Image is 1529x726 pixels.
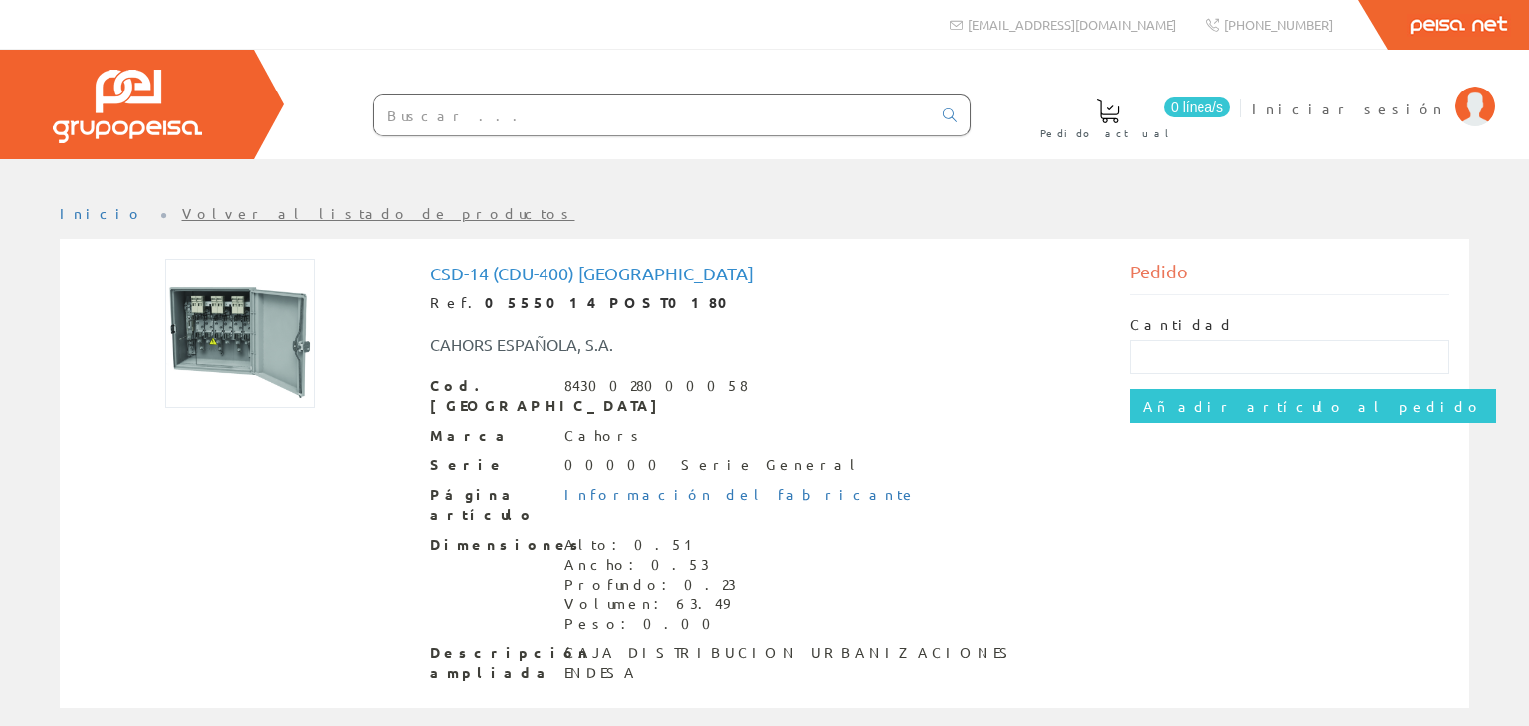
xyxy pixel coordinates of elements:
span: Serie [430,455,549,475]
span: Dimensiones [430,535,549,555]
div: 8430028000058 [564,376,748,396]
div: Alto: 0.51 [564,535,736,555]
img: Foto artículo Csd-14 (cdu-400) Cahors (150x150) [165,259,315,408]
div: Pedido [1130,259,1450,295]
span: Página artículo [430,485,549,525]
span: [PHONE_NUMBER] [1224,16,1333,33]
div: 00000 Serie General [564,455,863,475]
div: Peso: 0.00 [564,614,736,634]
a: Volver al listado de productos [182,204,575,222]
img: Grupo Peisa [53,70,202,143]
input: Añadir artículo al pedido [1130,389,1496,423]
a: Información del fabricante [564,485,917,503]
span: [EMAIL_ADDRESS][DOMAIN_NAME] [968,16,1176,33]
span: Iniciar sesión [1252,98,1445,118]
span: Marca [430,426,549,446]
div: Volumen: 63.49 [564,594,736,614]
div: CAJA DISTRIBUCION URBANIZACIONES ENDESA [564,643,1100,683]
a: Iniciar sesión [1252,83,1495,101]
span: Descripción ampliada [430,643,549,683]
div: Cahors [564,426,645,446]
h1: Csd-14 (cdu-400) [GEOGRAPHIC_DATA] [430,264,1100,283]
a: Inicio [60,204,144,222]
div: Ancho: 0.53 [564,555,736,575]
div: CAHORS ESPAÑOLA, S.A. [415,333,823,356]
strong: 0555014 POST0180 [485,293,741,311]
span: Cod. [GEOGRAPHIC_DATA] [430,376,549,416]
label: Cantidad [1130,315,1235,335]
div: Profundo: 0.23 [564,575,736,595]
span: Pedido actual [1040,123,1176,143]
span: 0 línea/s [1164,97,1230,117]
div: Ref. [430,293,1100,313]
input: Buscar ... [374,95,931,135]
